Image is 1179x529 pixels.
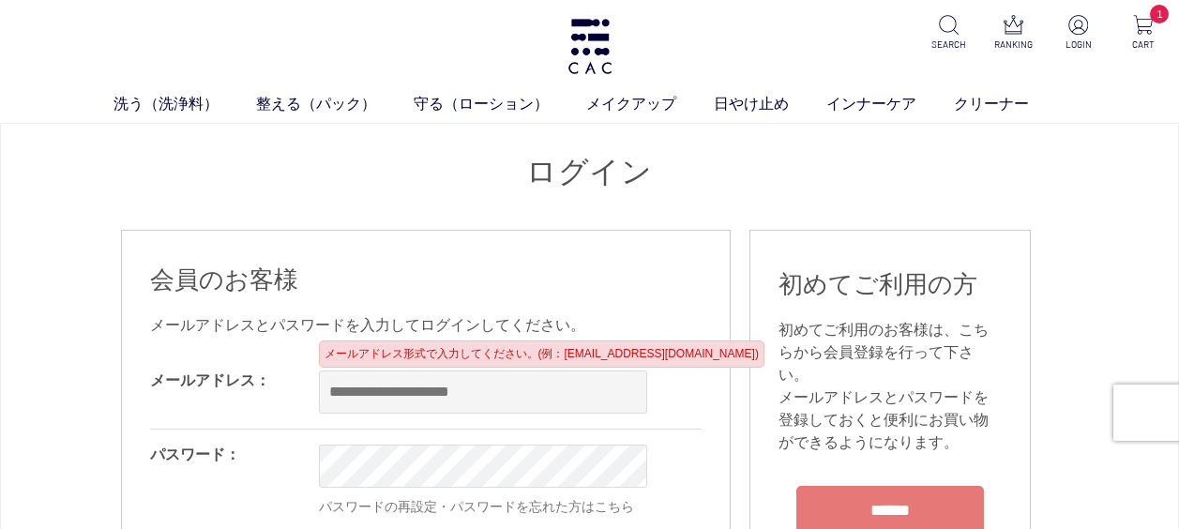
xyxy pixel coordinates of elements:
a: メイクアップ [586,93,714,115]
a: 日やけ止め [714,93,826,115]
label: メールアドレス： [150,372,270,388]
span: 初めてご利用の方 [778,270,977,298]
a: 1 CART [1123,15,1164,52]
label: パスワード： [150,446,240,462]
a: RANKING [993,15,1035,52]
a: インナーケア [826,93,954,115]
div: 初めてご利用のお客様は、こちらから会員登録を行って下さい。 メールアドレスとパスワードを登録しておくと便利にお買い物ができるようになります。 [778,319,1002,454]
p: SEARCH [929,38,970,52]
p: LOGIN [1058,38,1099,52]
a: クリーナー [954,93,1066,115]
a: 洗う（洗浄料） [113,93,256,115]
div: メールアドレスとパスワードを入力してログインしてください。 [150,314,702,337]
a: SEARCH [929,15,970,52]
p: RANKING [993,38,1035,52]
span: 会員のお客様 [150,265,298,294]
div: メールアドレス形式で入力してください。(例：[EMAIL_ADDRESS][DOMAIN_NAME]) [319,340,764,368]
a: 守る（ローション） [414,93,586,115]
a: パスワードの再設定・パスワードを忘れた方はこちら [319,499,634,514]
a: LOGIN [1058,15,1099,52]
p: CART [1123,38,1164,52]
h1: ログイン [121,152,1059,192]
img: logo [566,19,614,74]
a: 整える（パック） [256,93,414,115]
span: 1 [1150,5,1169,23]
